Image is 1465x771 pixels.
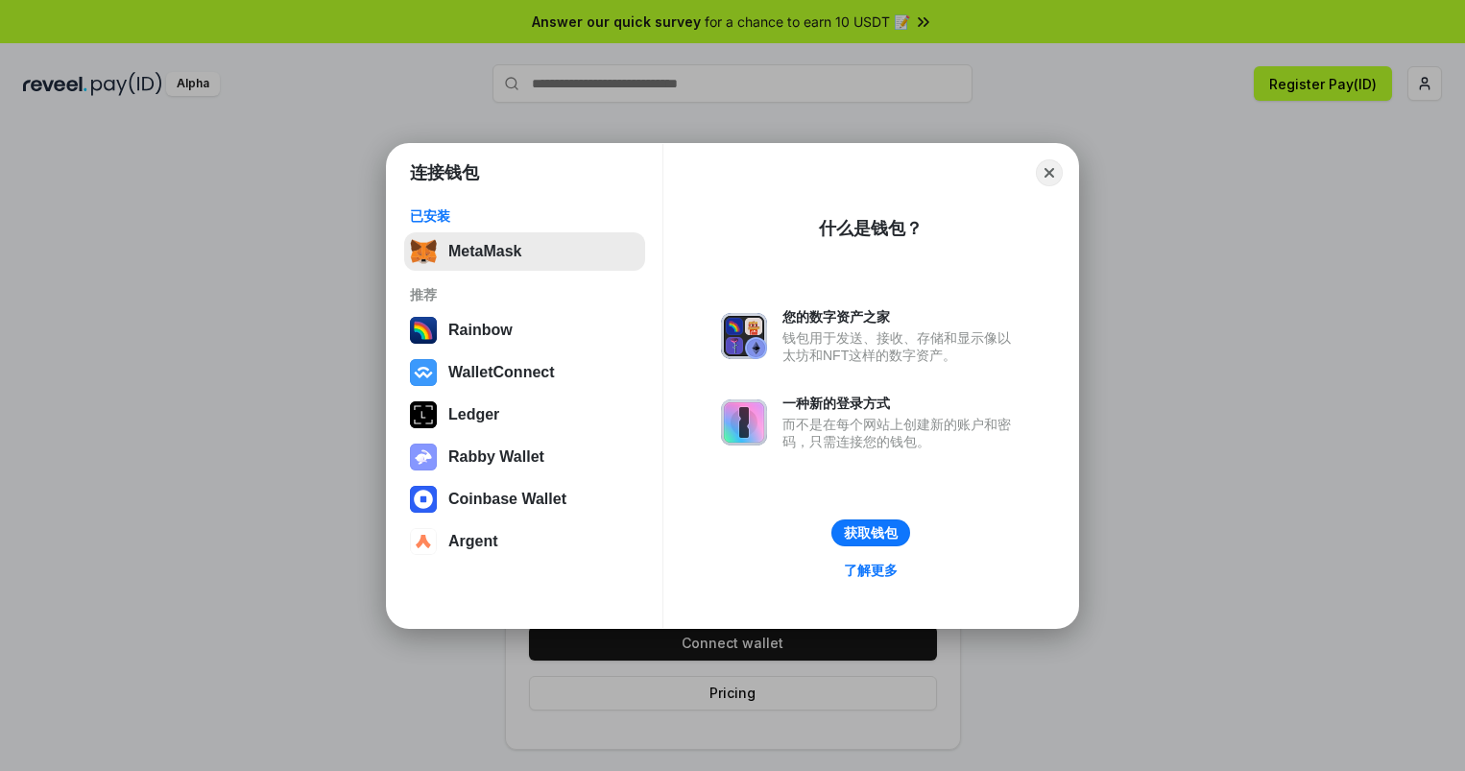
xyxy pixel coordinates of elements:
img: svg+xml,%3Csvg%20xmlns%3D%22http%3A%2F%2Fwww.w3.org%2F2000%2Fsvg%22%20fill%3D%22none%22%20viewBox... [410,444,437,470]
img: svg+xml,%3Csvg%20width%3D%2228%22%20height%3D%2228%22%20viewBox%3D%220%200%2028%2028%22%20fill%3D... [410,486,437,513]
div: Coinbase Wallet [448,491,566,508]
div: 一种新的登录方式 [782,395,1021,412]
div: 了解更多 [844,562,898,579]
button: Rainbow [404,311,645,349]
button: WalletConnect [404,353,645,392]
button: Rabby Wallet [404,438,645,476]
div: Ledger [448,406,499,423]
img: svg+xml,%3Csvg%20xmlns%3D%22http%3A%2F%2Fwww.w3.org%2F2000%2Fsvg%22%20fill%3D%22none%22%20viewBox... [721,399,767,446]
div: 钱包用于发送、接收、存储和显示像以太坊和NFT这样的数字资产。 [782,329,1021,364]
button: Argent [404,522,645,561]
button: 获取钱包 [831,519,910,546]
button: MetaMask [404,232,645,271]
div: Argent [448,533,498,550]
div: 您的数字资产之家 [782,308,1021,325]
img: svg+xml,%3Csvg%20width%3D%2228%22%20height%3D%2228%22%20viewBox%3D%220%200%2028%2028%22%20fill%3D... [410,528,437,555]
div: 获取钱包 [844,524,898,542]
button: Ledger [404,396,645,434]
div: WalletConnect [448,364,555,381]
div: 已安装 [410,207,639,225]
a: 了解更多 [832,558,909,583]
div: MetaMask [448,243,521,260]
h1: 连接钱包 [410,161,479,184]
div: 而不是在每个网站上创建新的账户和密码，只需连接您的钱包。 [782,416,1021,450]
img: svg+xml,%3Csvg%20fill%3D%22none%22%20height%3D%2233%22%20viewBox%3D%220%200%2035%2033%22%20width%... [410,238,437,265]
button: Coinbase Wallet [404,480,645,518]
img: svg+xml,%3Csvg%20width%3D%22120%22%20height%3D%22120%22%20viewBox%3D%220%200%20120%20120%22%20fil... [410,317,437,344]
div: 什么是钱包？ [819,217,923,240]
button: Close [1036,159,1063,186]
div: Rabby Wallet [448,448,544,466]
img: svg+xml,%3Csvg%20xmlns%3D%22http%3A%2F%2Fwww.w3.org%2F2000%2Fsvg%22%20fill%3D%22none%22%20viewBox... [721,313,767,359]
img: svg+xml,%3Csvg%20xmlns%3D%22http%3A%2F%2Fwww.w3.org%2F2000%2Fsvg%22%20width%3D%2228%22%20height%3... [410,401,437,428]
div: Rainbow [448,322,513,339]
div: 推荐 [410,286,639,303]
img: svg+xml,%3Csvg%20width%3D%2228%22%20height%3D%2228%22%20viewBox%3D%220%200%2028%2028%22%20fill%3D... [410,359,437,386]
